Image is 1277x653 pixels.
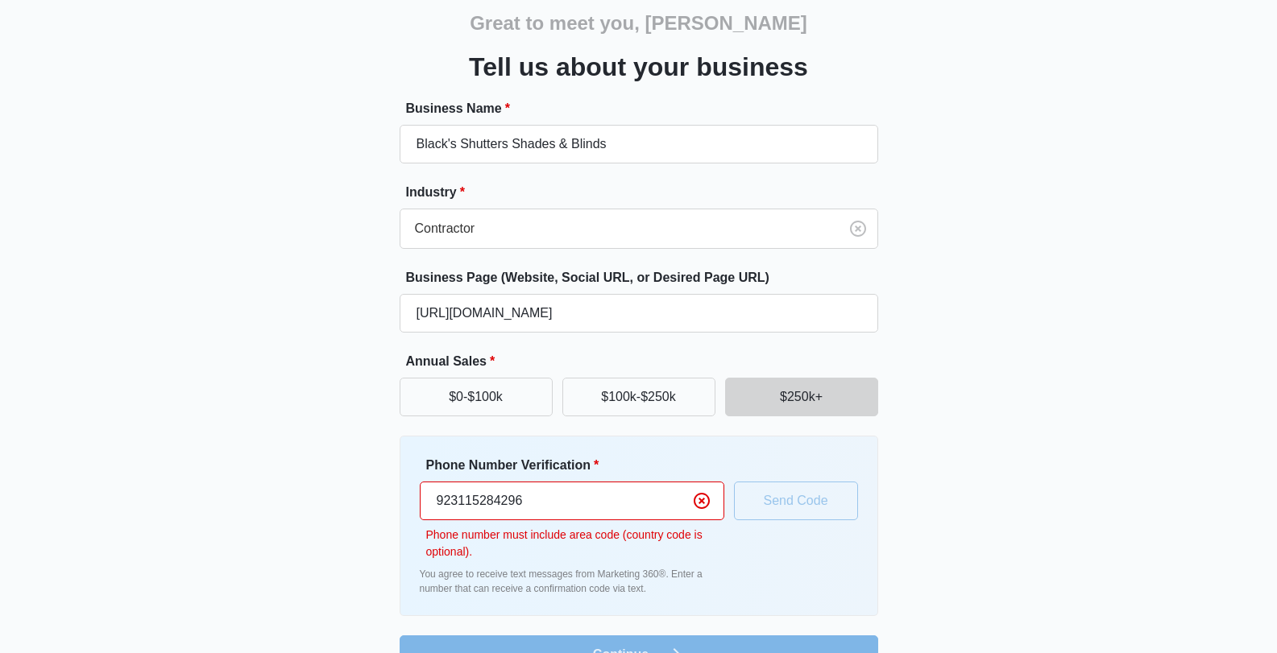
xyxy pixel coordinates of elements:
[406,183,885,202] label: Industry
[426,456,731,475] label: Phone Number Verification
[725,378,878,416] button: $250k+
[470,9,807,38] h2: Great to meet you, [PERSON_NAME]
[406,352,885,371] label: Annual Sales
[426,527,724,560] p: Phone number must include area code (country code is optional).
[400,378,553,416] button: $0-$100k
[469,48,808,86] h3: Tell us about your business
[420,481,724,520] input: Ex. +1-555-555-5555
[562,378,715,416] button: $100k-$250k
[400,125,878,163] input: e.g. Jane's Plumbing
[400,294,878,333] input: e.g. janesplumbing.com
[420,567,724,596] p: You agree to receive text messages from Marketing 360®. Enter a number that can receive a confirm...
[689,488,715,514] button: Clear
[845,216,871,242] button: Clear
[406,99,885,118] label: Business Name
[406,268,885,287] label: Business Page (Website, Social URL, or Desired Page URL)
